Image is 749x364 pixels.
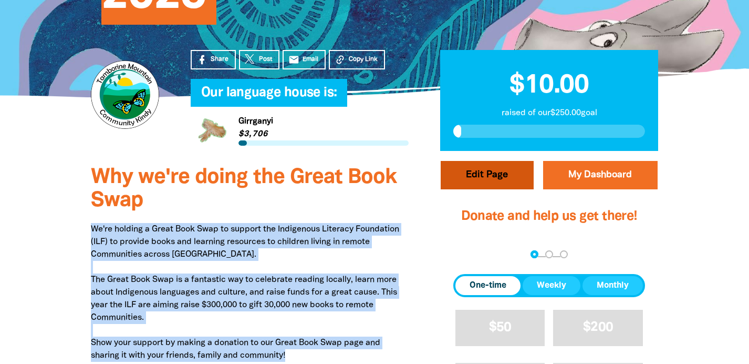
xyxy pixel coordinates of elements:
button: Weekly [523,276,580,295]
p: We're holding a Great Book Swap to support the Indigenous Literacy Foundation (ILF) to provide bo... [91,223,409,362]
p: raised of our $250.00 goal [453,107,645,119]
button: Edit Page [441,161,534,189]
span: One-time [470,279,506,292]
button: Monthly [582,276,643,295]
button: One-time [455,276,521,295]
span: $50 [489,321,512,333]
span: Weekly [537,279,566,292]
span: Monthly [597,279,629,292]
span: Share [211,55,228,64]
button: Copy Link [329,50,385,69]
button: $50 [455,310,545,346]
button: Navigate to step 3 of 3 to enter your payment details [560,250,568,258]
span: Our language house is: [201,87,337,107]
div: Donation frequency [453,274,645,297]
span: $10.00 [509,74,589,98]
span: Donate and help us get there! [461,210,638,223]
button: $200 [553,310,643,346]
span: $200 [583,321,613,333]
span: Copy Link [349,55,378,64]
button: Navigate to step 1 of 3 to enter your donation amount [530,250,538,258]
span: Email [303,55,318,64]
h6: My Team [191,96,409,103]
span: Post [259,55,272,64]
button: Navigate to step 2 of 3 to enter your details [545,250,553,258]
a: emailEmail [283,50,326,69]
a: My Dashboard [543,161,658,189]
span: Why we're doing the Great Book Swap [91,168,397,210]
i: email [288,54,299,65]
a: Post [239,50,279,69]
a: Share [191,50,236,69]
